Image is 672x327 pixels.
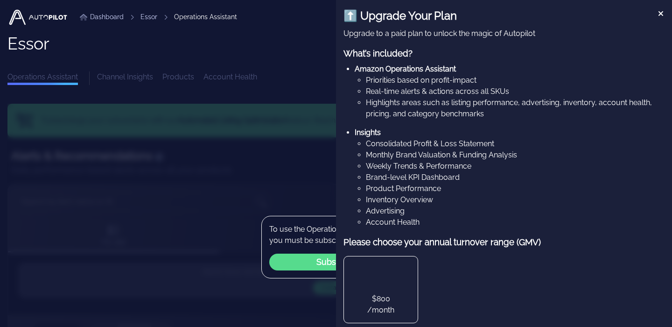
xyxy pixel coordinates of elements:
[366,75,665,86] li: Priorities based on profit-impact
[366,149,665,161] li: Monthly Brand Valuation & Funding Analysis
[355,64,456,73] strong: Amazon Operations Assistant
[366,206,665,217] li: Advertising
[343,28,665,39] p: Upgrade to a paid plan to unlock the magic of Autopilot
[366,217,665,228] li: Account Health
[355,128,381,137] strong: Insights
[366,161,665,172] li: Weekly Trends & Performance
[343,47,665,60] h3: What’s included?
[366,86,665,97] li: Real-time alerts & actions across all SKUs
[80,12,124,22] a: Dashboard
[366,97,665,120] li: Highlights areas such as listing performance, advertising, inventory, account health, pricing, an...
[366,138,665,149] li: Consolidated Profit & Loss Statement
[366,194,665,206] li: Inventory Overview
[343,235,665,249] h3: Please choose your annual turnover range (GMV)
[7,34,49,53] h1: Essor
[351,293,410,315] div: $800 /month
[366,172,665,183] li: Brand-level KPI Dashboard
[269,224,403,246] p: To use the Operations Assistant page you must be subscribed to a paid plan
[343,7,665,24] h2: ⬆️ Upgrade Your Plan
[7,8,69,27] img: Autopilot
[140,12,157,22] a: Essor
[174,12,237,22] div: Operations Assistant
[269,254,403,270] button: Subscribe
[366,183,665,194] li: Product Performance
[343,256,418,323] button: $800/month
